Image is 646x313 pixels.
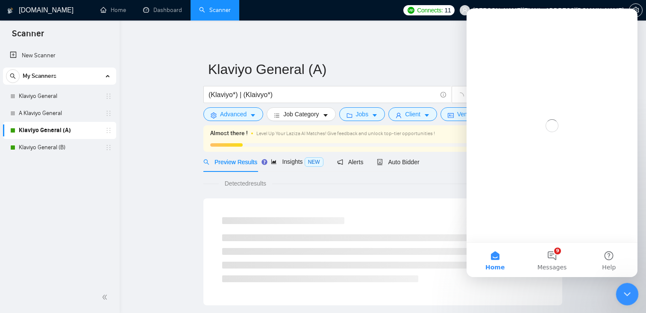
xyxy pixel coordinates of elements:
[377,159,419,165] span: Auto Bidder
[323,112,329,118] span: caret-down
[267,107,335,121] button: barsJob Categorycaret-down
[105,144,112,151] span: holder
[210,129,248,138] span: Almost there !
[3,47,116,64] li: New Scanner
[208,59,545,80] input: Scanner name...
[19,122,100,139] a: Klaviyo General (A)
[19,88,100,105] a: Klaviyo General
[7,4,13,18] img: logo
[467,9,637,277] iframe: Intercom live chat
[424,112,430,118] span: caret-down
[396,112,402,118] span: user
[283,109,319,119] span: Job Category
[629,7,643,14] a: setting
[261,158,268,166] div: Tooltip anchor
[256,130,435,136] span: Level Up Your Laziza AI Matches! Give feedback and unlock top-tier opportunities !
[337,159,343,165] span: notification
[356,109,369,119] span: Jobs
[143,6,182,14] a: dashboardDashboard
[337,159,364,165] span: Alerts
[417,6,443,15] span: Connects:
[203,107,263,121] button: settingAdvancedcaret-down
[105,127,112,134] span: holder
[372,112,378,118] span: caret-down
[105,110,112,117] span: holder
[220,109,247,119] span: Advanced
[274,112,280,118] span: bars
[3,68,116,156] li: My Scanners
[271,158,323,165] span: Insights
[339,107,385,121] button: folderJobscaret-down
[346,112,352,118] span: folder
[6,69,20,83] button: search
[203,159,257,165] span: Preview Results
[19,105,100,122] a: A Klaviyo General
[23,68,56,85] span: My Scanners
[199,6,231,14] a: searchScanner
[10,47,109,64] a: New Scanner
[19,139,100,156] a: Klaviyo General (B)
[445,6,451,15] span: 11
[388,107,437,121] button: userClientcaret-down
[405,109,420,119] span: Client
[271,159,277,165] span: area-chart
[457,109,476,119] span: Vendor
[100,6,126,14] a: homeHome
[629,3,643,17] button: setting
[616,283,639,306] iframe: To enrich screen reader interactions, please activate Accessibility in Grammarly extension settings
[102,293,110,301] span: double-left
[105,93,112,100] span: holder
[629,7,642,14] span: setting
[203,159,209,165] span: search
[377,159,383,165] span: robot
[250,112,256,118] span: caret-down
[408,7,414,14] img: upwork-logo.png
[462,7,468,13] span: user
[208,89,437,100] input: Search Freelance Jobs...
[305,157,323,167] span: NEW
[211,112,217,118] span: setting
[456,92,464,100] span: loading
[440,92,446,97] span: info-circle
[448,112,454,118] span: idcard
[6,73,19,79] span: search
[440,107,493,121] button: idcardVendorcaret-down
[219,179,272,188] span: Detected results
[5,27,51,45] span: Scanner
